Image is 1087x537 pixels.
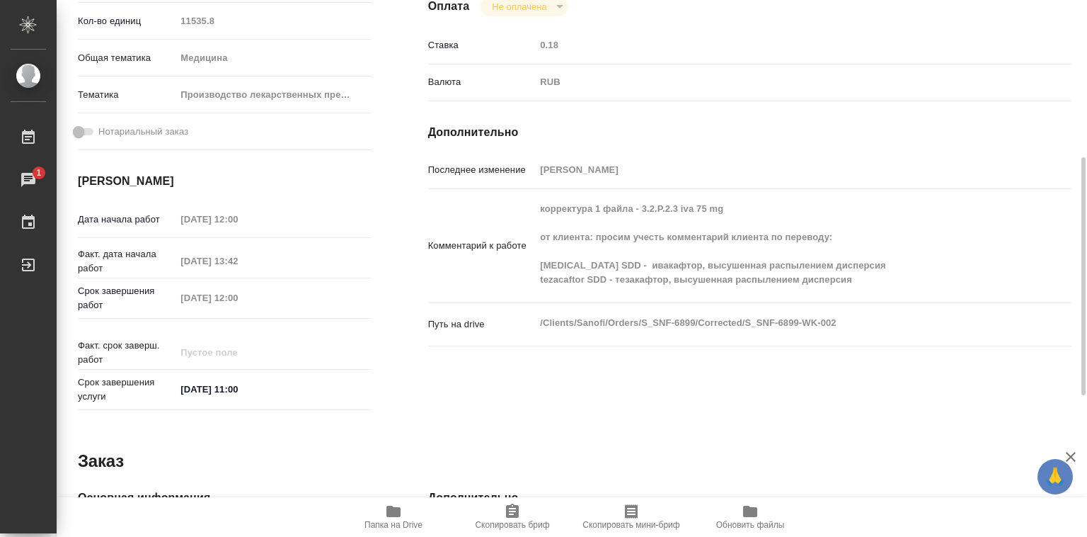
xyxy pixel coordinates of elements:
[176,342,299,363] input: Пустое поле
[453,497,572,537] button: Скопировать бриф
[176,251,299,271] input: Пустое поле
[475,520,549,530] span: Скопировать бриф
[535,311,1018,335] textarea: /Clients/Sanofi/Orders/S_SNF-6899/Corrected/S_SNF-6899-WK-002
[98,125,188,139] span: Нотариальный заказ
[78,375,176,404] p: Срок завершения услуги
[176,209,299,230] input: Пустое поле
[428,317,536,332] p: Путь на drive
[176,288,299,308] input: Пустое поле
[535,159,1018,180] input: Пустое поле
[488,1,551,13] button: Не оплачена
[176,11,371,31] input: Пустое поле
[78,247,176,276] p: Факт. дата начала работ
[1037,459,1073,494] button: 🙏
[582,520,679,530] span: Скопировать мини-бриф
[364,520,422,530] span: Папка на Drive
[716,520,785,530] span: Обновить файлы
[78,450,124,473] h2: Заказ
[176,46,371,70] div: Медицина
[78,88,176,102] p: Тематика
[28,166,50,180] span: 1
[428,75,536,89] p: Валюта
[535,70,1018,94] div: RUB
[428,239,536,253] p: Комментарий к работе
[176,379,299,400] input: ✎ Введи что-нибудь
[1043,462,1067,492] span: 🙏
[428,490,1071,507] h4: Дополнительно
[334,497,453,537] button: Папка на Drive
[78,14,176,28] p: Кол-во единиц
[572,497,691,537] button: Скопировать мини-бриф
[428,163,536,177] p: Последнее изменение
[428,38,536,52] p: Ставка
[691,497,810,537] button: Обновить файлы
[78,213,176,227] p: Дата начала работ
[535,35,1018,55] input: Пустое поле
[78,51,176,65] p: Общая тематика
[78,339,176,367] p: Факт. срок заверш. работ
[78,284,176,312] p: Срок завершения работ
[78,173,372,190] h4: [PERSON_NAME]
[428,124,1071,141] h4: Дополнительно
[535,197,1018,292] textarea: корректура 1 файла - 3.2.P.2.3 iva 75 mg от клиента: просим учесть комментарий клиента по перевод...
[78,490,372,507] h4: Основная информация
[176,83,371,107] div: Производство лекарственных препаратов
[4,162,53,198] a: 1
